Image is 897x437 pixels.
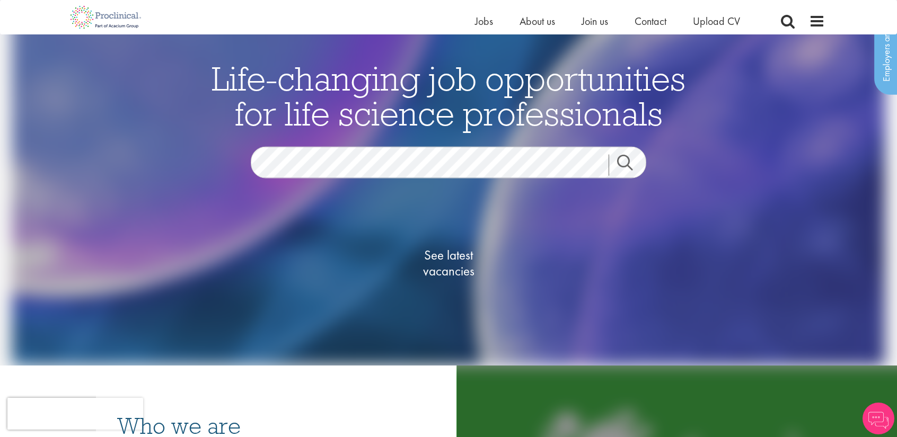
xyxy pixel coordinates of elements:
[635,14,666,28] a: Contact
[395,204,502,321] a: See latestvacancies
[7,398,143,430] iframe: reCAPTCHA
[395,247,502,279] span: See latest vacancies
[520,14,555,28] a: About us
[475,14,493,28] a: Jobs
[863,403,894,434] img: Chatbot
[212,57,685,134] span: Life-changing job opportunities for life science professionals
[693,14,740,28] a: Upload CV
[582,14,608,28] a: Join us
[609,154,654,175] a: Job search submit button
